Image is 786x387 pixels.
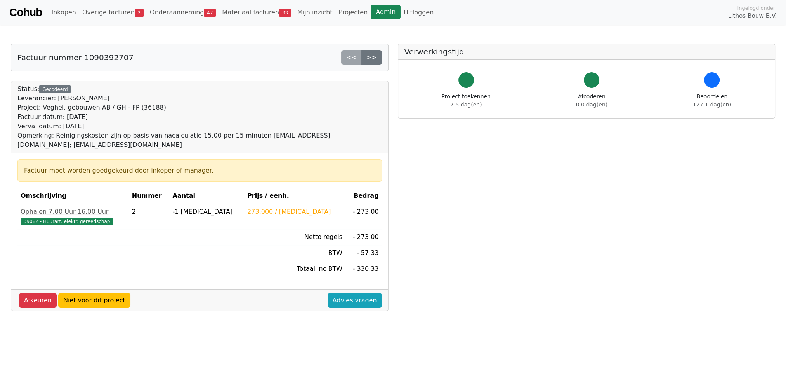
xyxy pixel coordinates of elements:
[442,92,491,109] div: Project toekennen
[17,103,382,112] div: Project: Veghel, gebouwen AB / GH - FP (36188)
[401,5,437,20] a: Uitloggen
[129,188,170,204] th: Nummer
[21,207,126,216] div: Ophalen 7:00 Uur 16:00 Uur
[204,9,216,17] span: 47
[345,261,382,277] td: - 330.33
[21,218,113,225] span: 39082 - Huurart. elektr. gereedschap
[450,101,482,108] span: 7.5 dag(en)
[576,92,607,109] div: Afcoderen
[219,5,294,20] a: Materiaal facturen33
[17,94,382,103] div: Leverancier: [PERSON_NAME]
[129,204,170,229] td: 2
[17,131,382,150] div: Opmerking: Reinigingskosten zijn op basis van nacalculatie 15,00 per 15 minuten [EMAIL_ADDRESS][D...
[169,188,244,204] th: Aantal
[58,293,130,308] a: Niet voor dit project
[24,166,375,175] div: Factuur moet worden goedgekeurd door inkoper of manager.
[17,53,134,62] h5: Factuur nummer 1090392707
[19,293,57,308] a: Afkeuren
[345,204,382,229] td: - 273.00
[17,188,129,204] th: Omschrijving
[328,293,382,308] a: Advies vragen
[371,5,401,19] a: Admin
[728,12,777,21] span: Lithos Bouw B.V.
[244,188,345,204] th: Prijs / eenh.
[79,5,147,20] a: Overige facturen2
[135,9,144,17] span: 2
[244,245,345,261] td: BTW
[335,5,371,20] a: Projecten
[39,85,71,93] div: Gecodeerd
[244,261,345,277] td: Totaal inc BTW
[17,122,382,131] div: Verval datum: [DATE]
[21,207,126,226] a: Ophalen 7:00 Uur 16:00 Uur39082 - Huurart. elektr. gereedschap
[345,245,382,261] td: - 57.33
[345,229,382,245] td: - 273.00
[737,4,777,12] span: Ingelogd onder:
[147,5,219,20] a: Onderaanneming47
[404,47,769,56] h5: Verwerkingstijd
[693,101,731,108] span: 127.1 dag(en)
[172,207,241,216] div: -1 [MEDICAL_DATA]
[361,50,382,65] a: >>
[244,229,345,245] td: Netto regels
[17,112,382,122] div: Factuur datum: [DATE]
[294,5,336,20] a: Mijn inzicht
[9,3,42,22] a: Cohub
[279,9,291,17] span: 33
[247,207,342,216] div: 273.000 / [MEDICAL_DATA]
[576,101,607,108] span: 0.0 dag(en)
[345,188,382,204] th: Bedrag
[17,84,382,150] div: Status:
[693,92,731,109] div: Beoordelen
[48,5,79,20] a: Inkopen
